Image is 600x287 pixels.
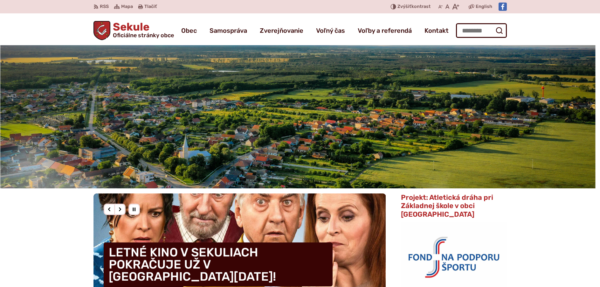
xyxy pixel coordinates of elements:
[499,3,507,11] img: Prejsť na Facebook stránku
[397,4,431,10] span: kontrast
[476,3,492,10] span: English
[401,193,493,219] span: Projekt: Atletická dráha pri Základnej škole v obci [GEOGRAPHIC_DATA]
[114,204,126,215] div: Nasledujúci slajd
[144,4,157,10] span: Tlačiť
[93,21,111,40] img: Prejsť na domovskú stránku
[128,204,140,215] div: Pozastaviť pohyb slajdera
[358,22,412,39] a: Voľby a referendá
[100,3,109,10] span: RSS
[121,3,133,10] span: Mapa
[210,22,247,39] a: Samospráva
[104,242,333,286] h4: LETNÉ KINO V SEKULIACH POKRAČUJE UŽ V [GEOGRAPHIC_DATA][DATE]!
[93,21,174,40] a: Logo Sekule, prejsť na domovskú stránku.
[113,32,174,38] span: Oficiálne stránky obce
[397,4,411,9] span: Zvýšiť
[104,204,115,215] div: Predošlý slajd
[316,22,345,39] a: Voľný čas
[181,22,197,39] a: Obec
[424,22,449,39] a: Kontakt
[110,22,174,38] h1: Sekule
[474,3,493,10] a: English
[260,22,303,39] a: Zverejňovanie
